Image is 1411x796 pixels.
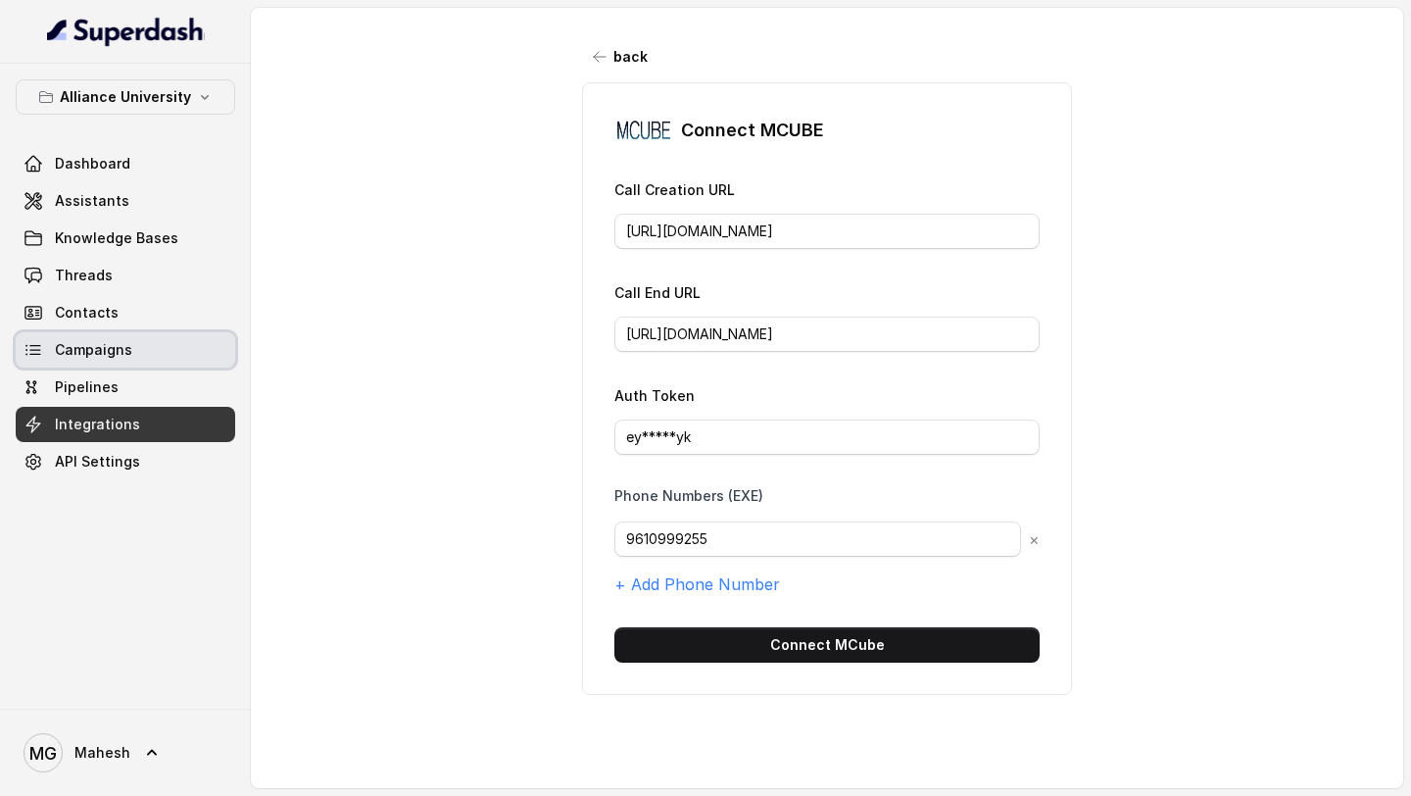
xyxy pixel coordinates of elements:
a: Mahesh [16,725,235,780]
a: API Settings [16,444,235,479]
span: Campaigns [55,340,132,360]
span: Knowledge Bases [55,228,178,248]
span: Integrations [55,415,140,434]
label: Auth Token [614,387,695,404]
h1: Connect MCUBE [681,115,824,146]
label: Call Creation URL [614,181,735,198]
button: × [1029,527,1040,551]
p: Alliance University [60,85,191,109]
button: back [582,39,659,75]
a: Knowledge Bases [16,221,235,256]
a: Dashboard [16,146,235,181]
span: Contacts [55,303,119,323]
a: Campaigns [16,332,235,368]
a: Contacts [16,295,235,330]
button: Alliance University [16,79,235,115]
button: Connect MCube [614,627,1040,663]
a: Threads [16,258,235,293]
span: Dashboard [55,154,130,174]
a: Assistants [16,183,235,219]
span: API Settings [55,452,140,472]
span: Threads [55,266,113,285]
span: Pipelines [55,377,119,397]
img: light.svg [47,16,205,47]
label: Call End URL [614,284,701,301]
text: MG [29,743,57,764]
label: Phone Numbers (EXE) [614,486,763,506]
button: + Add Phone Number [614,572,780,596]
span: Mahesh [74,743,130,763]
a: Integrations [16,407,235,442]
a: Pipelines [16,370,235,405]
span: Assistants [55,191,129,211]
img: Pj9IrDBdEGgAAAABJRU5ErkJggg== [614,115,673,146]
